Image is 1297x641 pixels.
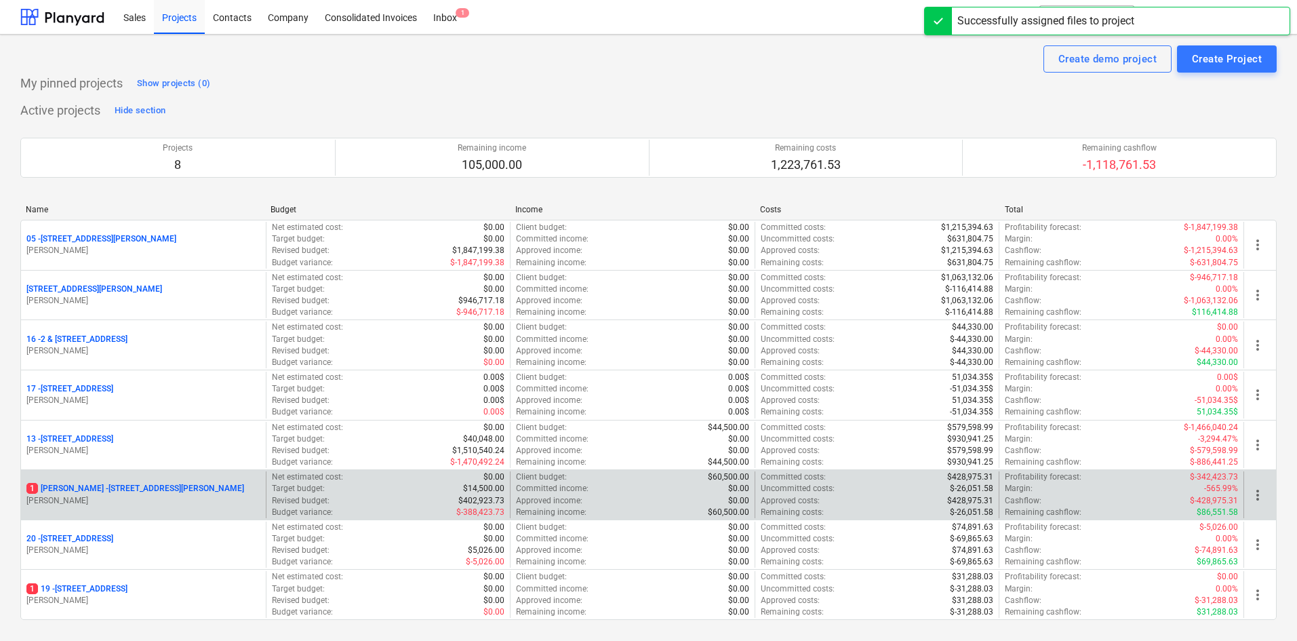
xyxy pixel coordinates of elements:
[1216,383,1238,395] p: 0.00%
[950,334,993,345] p: $-44,330.00
[761,495,820,507] p: Approved costs :
[1005,372,1081,383] p: Profitability forecast :
[516,495,582,507] p: Approved income :
[947,457,993,468] p: $930,941.25
[272,383,325,395] p: Target budget :
[761,445,820,457] p: Approved costs :
[26,595,260,606] p: [PERSON_NAME]
[26,245,260,256] p: [PERSON_NAME]
[26,583,260,606] div: 119 -[STREET_ADDRESS][PERSON_NAME]
[947,257,993,269] p: $631,804.75
[26,545,260,556] p: [PERSON_NAME]
[728,322,749,333] p: $0.00
[1005,295,1041,307] p: Cashflow :
[1005,522,1081,533] p: Profitability forecast :
[708,471,749,483] p: $60,500.00
[26,583,127,595] p: 19 - [STREET_ADDRESS]
[26,483,244,494] p: [PERSON_NAME] - [STREET_ADDRESS][PERSON_NAME]
[728,345,749,357] p: $0.00
[761,272,826,284] p: Committed costs :
[1229,576,1297,641] div: Chat Widget
[134,73,214,94] button: Show projects (0)
[1005,205,1239,214] div: Total
[761,533,835,545] p: Uncommitted costs :
[137,76,210,92] div: Show projects (0)
[26,334,127,345] p: 16 - 2 & [STREET_ADDRESS]
[1217,571,1238,583] p: $0.00
[26,383,260,406] div: 17 -[STREET_ADDRESS][PERSON_NAME]
[1216,233,1238,245] p: 0.00%
[761,522,826,533] p: Committed costs :
[26,445,260,457] p: [PERSON_NAME]
[1005,406,1081,418] p: Remaining cashflow :
[516,307,586,318] p: Remaining income :
[950,556,993,568] p: $-69,865.63
[272,345,330,357] p: Revised budget :
[1190,257,1238,269] p: $-631,804.75
[483,284,504,295] p: $0.00
[26,533,260,556] div: 20 -[STREET_ADDRESS][PERSON_NAME]
[1250,437,1266,453] span: more_vert
[483,222,504,233] p: $0.00
[761,406,824,418] p: Remaining costs :
[1005,307,1081,318] p: Remaining cashflow :
[26,383,113,395] p: 17 - [STREET_ADDRESS]
[950,406,993,418] p: -51,034.35$
[463,483,504,494] p: $14,500.00
[947,471,993,483] p: $428,975.31
[456,307,504,318] p: $-946,717.18
[516,372,567,383] p: Client budget :
[26,395,260,406] p: [PERSON_NAME]
[516,471,567,483] p: Client budget :
[1184,222,1238,233] p: $-1,847,199.38
[728,433,749,445] p: $0.00
[1005,533,1033,545] p: Margin :
[728,533,749,545] p: $0.00
[483,571,504,583] p: $0.00
[728,372,749,383] p: 0.00$
[272,257,333,269] p: Budget variance :
[1184,295,1238,307] p: $-1,063,132.06
[947,433,993,445] p: $930,941.25
[272,322,343,333] p: Net estimated cost :
[483,406,504,418] p: 0.00$
[1216,334,1238,345] p: 0.00%
[947,495,993,507] p: $428,975.31
[1005,571,1081,583] p: Profitability forecast :
[761,556,824,568] p: Remaining costs :
[468,545,504,556] p: $5,026.00
[26,345,260,357] p: [PERSON_NAME]
[761,334,835,345] p: Uncommitted costs :
[1005,457,1081,468] p: Remaining cashflow :
[26,533,113,545] p: 20 - [STREET_ADDRESS]
[483,383,504,395] p: 0.00$
[483,533,504,545] p: $0.00
[272,556,333,568] p: Budget variance :
[272,245,330,256] p: Revised budget :
[516,322,567,333] p: Client budget :
[516,522,567,533] p: Client budget :
[1199,522,1238,533] p: $-5,026.00
[950,533,993,545] p: $-69,865.63
[761,245,820,256] p: Approved costs :
[728,222,749,233] p: $0.00
[728,406,749,418] p: 0.00$
[272,372,343,383] p: Net estimated cost :
[516,556,586,568] p: Remaining income :
[1005,507,1081,518] p: Remaining cashflow :
[516,395,582,406] p: Approved income :
[761,372,826,383] p: Committed costs :
[1250,537,1266,553] span: more_vert
[458,142,526,154] p: Remaining income
[1250,337,1266,353] span: more_vert
[272,495,330,507] p: Revised budget :
[1195,345,1238,357] p: $-44,330.00
[1005,345,1041,357] p: Cashflow :
[272,571,343,583] p: Net estimated cost :
[458,295,504,307] p: $946,717.18
[1195,395,1238,406] p: -51,034.35$
[483,334,504,345] p: $0.00
[272,471,343,483] p: Net estimated cost :
[761,433,835,445] p: Uncommitted costs :
[483,357,504,368] p: $0.00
